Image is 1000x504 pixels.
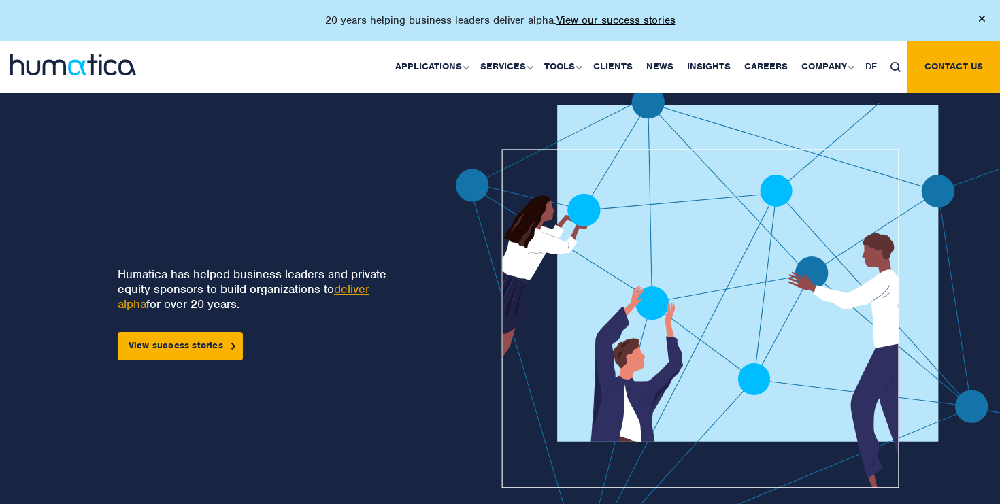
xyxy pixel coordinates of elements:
[118,282,369,312] a: deliver alpha
[118,332,243,360] a: View success stories
[639,41,680,93] a: News
[556,14,676,27] a: View our success stories
[473,41,537,93] a: Services
[907,41,1000,93] a: Contact us
[680,41,737,93] a: Insights
[118,267,410,312] p: Humatica has helped business leaders and private equity sponsors to build organizations to for ov...
[325,14,676,27] p: 20 years helping business leaders deliver alpha.
[537,41,586,93] a: Tools
[388,41,473,93] a: Applications
[890,62,901,72] img: search_icon
[859,41,884,93] a: DE
[865,61,877,72] span: DE
[795,41,859,93] a: Company
[586,41,639,93] a: Clients
[10,54,136,75] img: logo
[737,41,795,93] a: Careers
[231,343,235,349] img: arrowicon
